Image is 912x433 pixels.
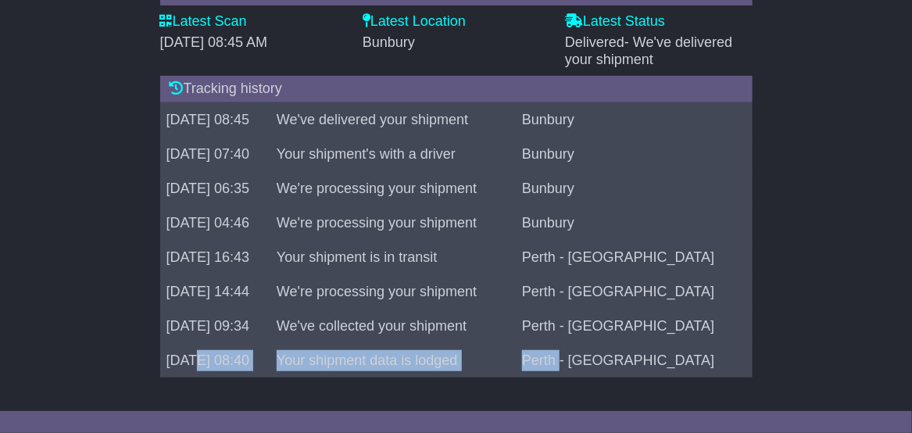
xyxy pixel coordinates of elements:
td: We're processing your shipment [270,206,516,240]
td: [DATE] 04:46 [160,206,271,240]
span: [DATE] 08:45 AM [160,34,268,50]
td: We're processing your shipment [270,274,516,309]
td: Perth - [GEOGRAPHIC_DATA] [516,274,753,309]
td: Your shipment's with a driver [270,137,516,171]
td: We've collected your shipment [270,309,516,343]
span: Bunbury [363,34,415,50]
label: Latest Location [363,13,466,30]
td: Perth - [GEOGRAPHIC_DATA] [516,309,753,343]
span: Delivered [565,34,732,67]
td: [DATE] 08:45 [160,102,271,137]
td: Bunbury [516,206,753,240]
td: [DATE] 09:34 [160,309,271,343]
td: Bunbury [516,171,753,206]
td: Bunbury [516,102,753,137]
td: [DATE] 06:35 [160,171,271,206]
td: [DATE] 14:44 [160,274,271,309]
td: [DATE] 08:40 [160,343,271,378]
td: We're processing your shipment [270,171,516,206]
span: - We've delivered your shipment [565,34,732,67]
td: [DATE] 16:43 [160,240,271,274]
label: Latest Scan [160,13,247,30]
td: Perth - [GEOGRAPHIC_DATA] [516,240,753,274]
div: Tracking history [160,76,753,102]
td: Perth - [GEOGRAPHIC_DATA] [516,343,753,378]
label: Latest Status [565,13,665,30]
td: Bunbury [516,137,753,171]
td: Your shipment data is lodged [270,343,516,378]
td: We've delivered your shipment [270,102,516,137]
td: Your shipment is in transit [270,240,516,274]
td: [DATE] 07:40 [160,137,271,171]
